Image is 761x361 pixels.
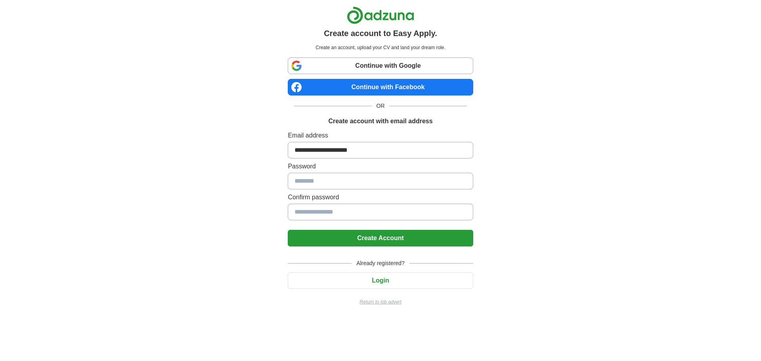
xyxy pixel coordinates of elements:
[328,117,432,126] h1: Create account with email address
[288,162,473,171] label: Password
[288,277,473,284] a: Login
[288,230,473,246] button: Create Account
[324,27,437,39] h1: Create account to Easy Apply.
[352,259,409,267] span: Already registered?
[288,57,473,74] a: Continue with Google
[288,79,473,96] a: Continue with Facebook
[288,272,473,289] button: Login
[288,131,473,140] label: Email address
[288,298,473,306] a: Return to job advert
[347,6,414,24] img: Adzuna logo
[288,193,473,202] label: Confirm password
[289,44,471,51] p: Create an account, upload your CV and land your dream role.
[372,102,390,110] span: OR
